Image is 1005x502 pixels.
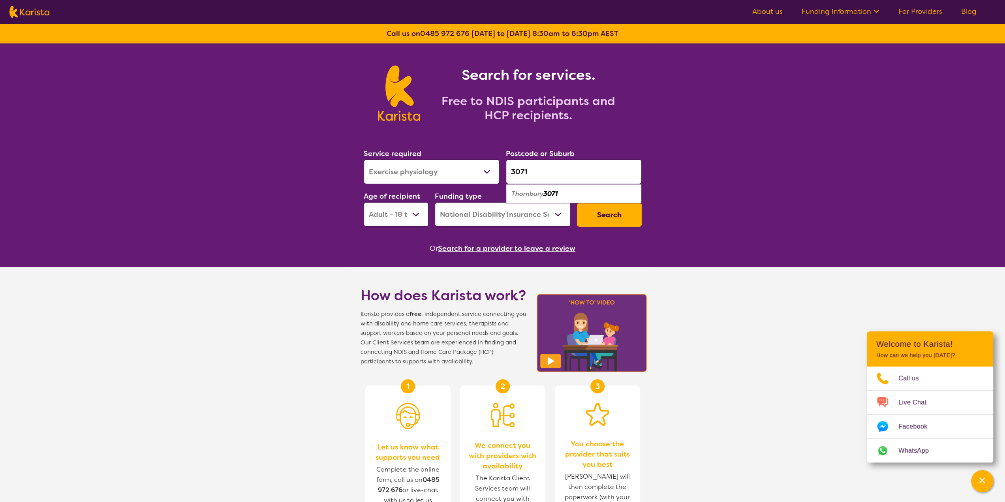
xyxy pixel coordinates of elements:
ul: Choose channel [867,367,993,463]
div: 2 [496,379,510,393]
p: How can we help you [DATE]? [876,352,984,359]
span: You choose the provider that suits you best [563,439,632,470]
img: Star icon [586,403,609,426]
button: Channel Menu [971,470,993,492]
label: Postcode or Suburb [506,149,575,158]
em: 3071 [543,190,558,198]
div: 3 [590,379,605,393]
label: Funding type [435,192,482,201]
img: Person with headset icon [396,403,420,429]
span: Karista provides a , independent service connecting you with disability and home care services, t... [361,310,526,367]
h1: How does Karista work? [361,286,526,305]
div: Channel Menu [867,331,993,463]
img: Karista logo [9,6,49,18]
span: Live Chat [898,397,936,408]
a: For Providers [898,7,942,16]
label: Service required [364,149,421,158]
a: About us [752,7,783,16]
input: Type [506,160,642,184]
button: Search [577,203,642,227]
a: 0485 972 676 [420,29,470,38]
span: Call us [898,372,928,384]
h2: Free to NDIS participants and HCP recipients. [430,94,627,122]
div: 1 [401,379,415,393]
span: Or [430,243,438,254]
h2: Welcome to Karista! [876,339,984,349]
span: Facebook [898,421,937,432]
img: Person being matched to services icon [491,403,515,427]
em: Thornbury [511,190,543,198]
b: free [410,310,421,318]
a: Blog [961,7,977,16]
span: Let us know what supports you need [373,442,443,463]
label: Age of recipient [364,192,420,201]
b: Call us on [DATE] to [DATE] 8:30am to 6:30pm AEST [387,29,618,38]
a: Web link opens in a new tab. [867,439,993,463]
button: Search for a provider to leave a review [438,243,575,254]
a: Funding Information [802,7,879,16]
span: WhatsApp [898,445,938,457]
span: We connect you with providers with availability [468,440,537,471]
div: Thornbury 3071 [510,186,638,201]
h1: Search for services. [430,66,627,85]
img: Karista video [534,291,650,374]
img: Karista logo [378,66,420,121]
